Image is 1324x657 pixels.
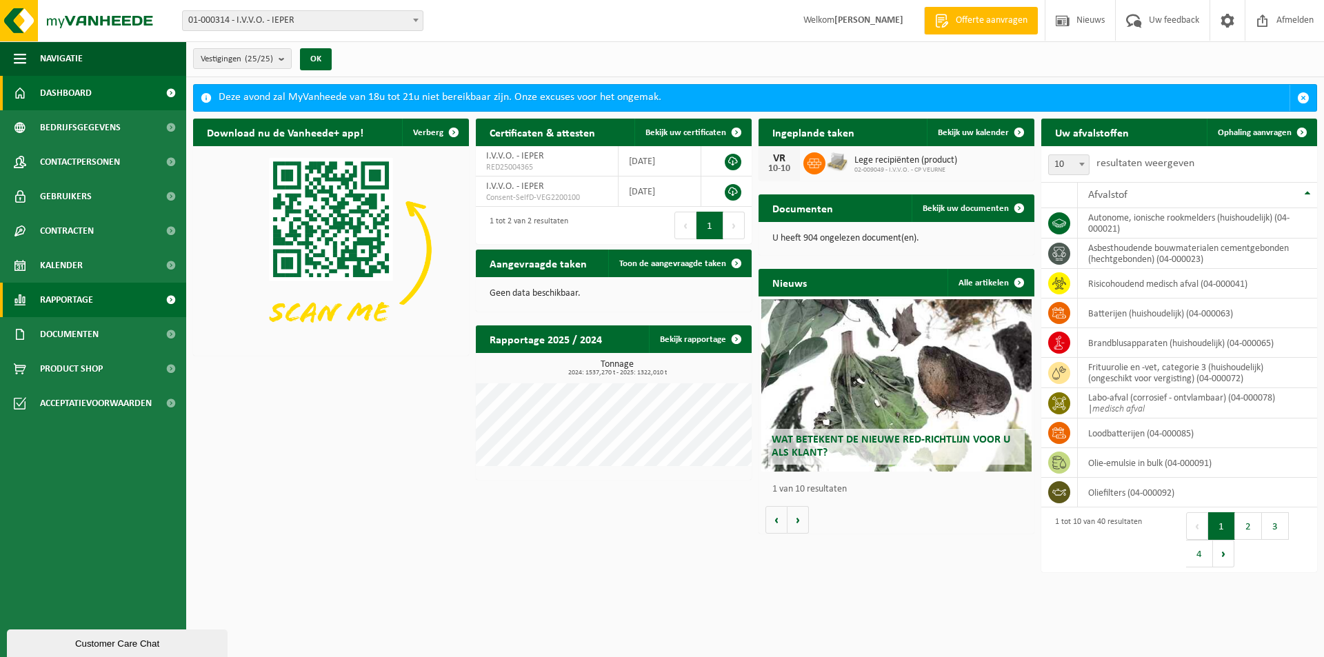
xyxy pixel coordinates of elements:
div: 1 tot 2 van 2 resultaten [483,210,568,241]
h2: Aangevraagde taken [476,250,601,276]
span: Bekijk uw certificaten [645,128,726,137]
span: Lege recipiënten (product) [854,155,957,166]
strong: [PERSON_NAME] [834,15,903,26]
span: Contactpersonen [40,145,120,179]
div: 10-10 [765,164,793,174]
h2: Download nu de Vanheede+ app! [193,119,377,145]
button: 1 [696,212,723,239]
count: (25/25) [245,54,273,63]
span: Acceptatievoorwaarden [40,386,152,421]
a: Wat betekent de nieuwe RED-richtlijn voor u als klant? [761,299,1032,472]
h2: Uw afvalstoffen [1041,119,1143,145]
td: oliefilters (04-000092) [1078,478,1317,507]
td: autonome, ionische rookmelders (huishoudelijk) (04-000021) [1078,208,1317,239]
span: 01-000314 - I.V.V.O. - IEPER [182,10,423,31]
button: Verberg [402,119,468,146]
td: asbesthoudende bouwmaterialen cementgebonden (hechtgebonden) (04-000023) [1078,239,1317,269]
img: Download de VHEPlus App [193,146,469,353]
button: 3 [1262,512,1289,540]
h2: Ingeplande taken [759,119,868,145]
button: Vorige [765,506,788,534]
span: 10 [1048,154,1090,175]
div: 1 tot 10 van 40 resultaten [1048,511,1142,569]
td: brandblusapparaten (huishoudelijk) (04-000065) [1078,328,1317,358]
span: I.V.V.O. - IEPER [486,151,544,161]
iframe: chat widget [7,627,230,657]
a: Bekijk uw documenten [912,194,1033,222]
button: 2 [1235,512,1262,540]
span: Gebruikers [40,179,92,214]
td: loodbatterijen (04-000085) [1078,418,1317,448]
span: I.V.V.O. - IEPER [486,181,544,192]
p: 1 van 10 resultaten [772,485,1027,494]
h3: Tonnage [483,360,752,376]
label: resultaten weergeven [1096,158,1194,169]
a: Bekijk uw certificaten [634,119,750,146]
span: RED25004365 [486,162,608,173]
span: Ophaling aanvragen [1218,128,1292,137]
span: Contracten [40,214,94,248]
span: Verberg [413,128,443,137]
span: 2024: 1537,270 t - 2025: 1322,010 t [483,370,752,376]
button: OK [300,48,332,70]
h2: Documenten [759,194,847,221]
td: [DATE] [619,146,701,176]
span: Dashboard [40,76,92,110]
span: Consent-SelfD-VEG2200100 [486,192,608,203]
h2: Rapportage 2025 / 2024 [476,325,616,352]
span: Offerte aanvragen [952,14,1031,28]
button: Next [723,212,745,239]
td: frituurolie en -vet, categorie 3 (huishoudelijk) (ongeschikt voor vergisting) (04-000072) [1078,358,1317,388]
span: Wat betekent de nieuwe RED-richtlijn voor u als klant? [772,434,1010,458]
span: Kalender [40,248,83,283]
span: Toon de aangevraagde taken [619,259,726,268]
td: labo-afval (corrosief - ontvlambaar) (04-000078) | [1078,388,1317,418]
div: VR [765,153,793,164]
a: Alle artikelen [947,269,1033,296]
img: LP-PA-00000-WDN-11 [825,150,849,174]
span: 10 [1049,155,1089,174]
button: Volgende [788,506,809,534]
span: Rapportage [40,283,93,317]
span: Vestigingen [201,49,273,70]
h2: Certificaten & attesten [476,119,609,145]
a: Bekijk uw kalender [927,119,1033,146]
button: Next [1213,540,1234,567]
i: medisch afval [1092,404,1145,414]
span: 01-000314 - I.V.V.O. - IEPER [183,11,423,30]
a: Toon de aangevraagde taken [608,250,750,277]
button: Previous [1186,512,1208,540]
span: Bekijk uw documenten [923,204,1009,213]
div: Deze avond zal MyVanheede van 18u tot 21u niet bereikbaar zijn. Onze excuses voor het ongemak. [219,85,1290,111]
a: Bekijk rapportage [649,325,750,353]
button: 1 [1208,512,1235,540]
button: Previous [674,212,696,239]
span: Navigatie [40,41,83,76]
button: 4 [1186,540,1213,567]
p: U heeft 904 ongelezen document(en). [772,234,1021,243]
span: Product Shop [40,352,103,386]
td: risicohoudend medisch afval (04-000041) [1078,269,1317,299]
button: Vestigingen(25/25) [193,48,292,69]
td: olie-emulsie in bulk (04-000091) [1078,448,1317,478]
td: [DATE] [619,176,701,207]
h2: Nieuws [759,269,821,296]
span: 02-009049 - I.V.V.O. - CP VEURNE [854,166,957,174]
span: Bedrijfsgegevens [40,110,121,145]
a: Ophaling aanvragen [1207,119,1316,146]
span: Bekijk uw kalender [938,128,1009,137]
td: batterijen (huishoudelijk) (04-000063) [1078,299,1317,328]
span: Afvalstof [1088,190,1127,201]
a: Offerte aanvragen [924,7,1038,34]
p: Geen data beschikbaar. [490,289,738,299]
span: Documenten [40,317,99,352]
